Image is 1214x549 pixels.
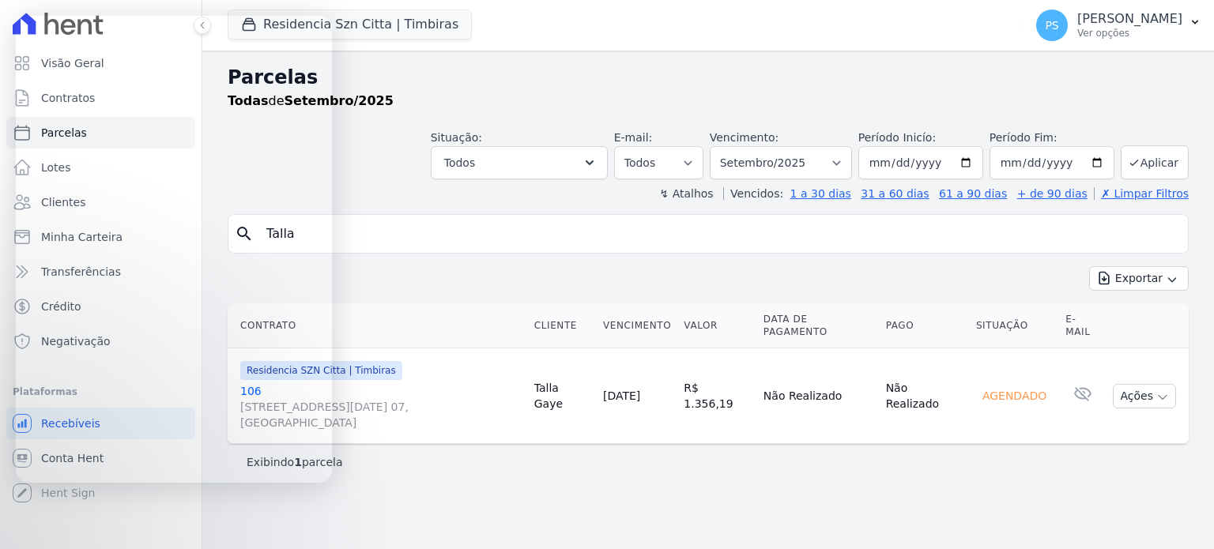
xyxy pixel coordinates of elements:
[597,303,677,348] th: Vencimento
[13,382,189,401] div: Plataformas
[240,383,522,431] a: 106[STREET_ADDRESS][DATE] 07, [GEOGRAPHIC_DATA]
[257,218,1182,250] input: Buscar por nome do lote ou do cliente
[990,130,1114,146] label: Período Fim:
[757,303,880,348] th: Data de Pagamento
[285,93,394,108] strong: Setembro/2025
[614,131,653,144] label: E-mail:
[6,256,195,288] a: Transferências
[444,153,475,172] span: Todos
[6,82,195,114] a: Contratos
[6,152,195,183] a: Lotes
[603,389,640,402] a: [DATE]
[880,303,970,348] th: Pago
[1059,303,1107,348] th: E-mail
[6,47,195,79] a: Visão Geral
[677,348,757,444] td: R$ 1.356,19
[6,117,195,149] a: Parcelas
[976,385,1053,407] div: Agendado
[1045,20,1058,31] span: PS
[6,186,195,218] a: Clientes
[528,303,597,348] th: Cliente
[240,399,522,431] span: [STREET_ADDRESS][DATE] 07, [GEOGRAPHIC_DATA]
[6,408,195,439] a: Recebíveis
[228,9,472,39] button: Residencia Szn Citta | Timbiras
[228,303,528,348] th: Contrato
[710,131,779,144] label: Vencimento:
[6,291,195,322] a: Crédito
[16,495,54,533] iframe: Intercom live chat
[939,187,1007,200] a: 61 a 90 dias
[790,187,851,200] a: 1 a 30 dias
[16,16,332,483] iframe: Intercom live chat
[757,348,880,444] td: Não Realizado
[1017,187,1088,200] a: + de 90 dias
[1077,11,1182,27] p: [PERSON_NAME]
[677,303,757,348] th: Valor
[858,131,936,144] label: Período Inicío:
[431,131,482,144] label: Situação:
[880,348,970,444] td: Não Realizado
[970,303,1059,348] th: Situação
[528,348,597,444] td: Talla Gaye
[6,325,195,357] a: Negativação
[431,146,608,179] button: Todos
[1077,27,1182,39] p: Ver opções
[861,187,929,200] a: 31 a 60 dias
[659,187,713,200] label: ↯ Atalhos
[6,221,195,253] a: Minha Carteira
[1024,3,1214,47] button: PS [PERSON_NAME] Ver opções
[1094,187,1189,200] a: ✗ Limpar Filtros
[723,187,783,200] label: Vencidos:
[1089,266,1189,291] button: Exportar
[6,442,195,474] a: Conta Hent
[228,63,1189,92] h2: Parcelas
[1121,145,1189,179] button: Aplicar
[1113,384,1176,408] button: Ações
